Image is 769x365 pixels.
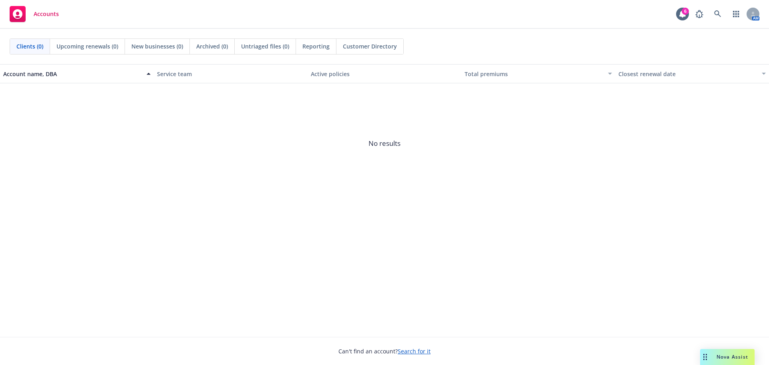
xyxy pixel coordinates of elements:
div: Closest renewal date [618,70,757,78]
span: Accounts [34,11,59,17]
div: Total premiums [465,70,603,78]
span: Clients (0) [16,42,43,50]
button: Active policies [308,64,461,83]
span: Can't find an account? [338,347,431,355]
span: Reporting [302,42,330,50]
div: Account name, DBA [3,70,142,78]
button: Nova Assist [700,349,755,365]
span: Nova Assist [717,353,748,360]
button: Service team [154,64,308,83]
span: Customer Directory [343,42,397,50]
a: Search for it [398,347,431,355]
div: Active policies [311,70,458,78]
a: Accounts [6,3,62,25]
button: Total premiums [461,64,615,83]
a: Switch app [728,6,744,22]
span: Archived (0) [196,42,228,50]
span: Upcoming renewals (0) [56,42,118,50]
div: Service team [157,70,304,78]
span: New businesses (0) [131,42,183,50]
div: Drag to move [700,349,710,365]
a: Search [710,6,726,22]
button: Closest renewal date [615,64,769,83]
span: Untriaged files (0) [241,42,289,50]
a: Report a Bug [691,6,707,22]
div: 6 [682,8,689,15]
